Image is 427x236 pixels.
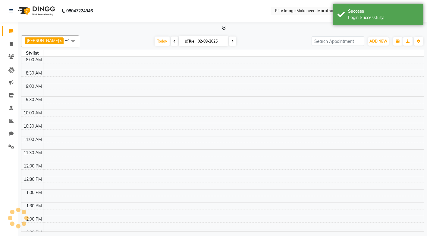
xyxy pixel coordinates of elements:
div: 9:00 AM [25,83,43,90]
div: 2:30 PM [25,229,43,236]
span: Tue [184,39,196,43]
span: Today [155,37,170,46]
div: Success [348,8,419,14]
div: 11:30 AM [22,150,43,156]
img: logo [15,2,57,19]
input: Search Appointment [312,37,364,46]
div: 11:00 AM [22,136,43,143]
button: ADD NEW [368,37,389,46]
div: 8:30 AM [25,70,43,76]
div: 12:30 PM [23,176,43,183]
span: +4 [65,38,74,43]
span: [PERSON_NAME] [27,38,59,43]
div: 9:30 AM [25,97,43,103]
b: 08047224946 [66,2,93,19]
span: ADD NEW [369,39,387,43]
div: 8:00 AM [25,57,43,63]
div: Login Successfully. [348,14,419,21]
div: 10:00 AM [22,110,43,116]
div: 1:00 PM [25,190,43,196]
div: 1:30 PM [25,203,43,209]
div: 2:00 PM [25,216,43,222]
div: 10:30 AM [22,123,43,129]
div: 12:00 PM [23,163,43,169]
div: Stylist [21,50,43,56]
a: x [59,38,62,43]
input: 2025-09-02 [196,37,226,46]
